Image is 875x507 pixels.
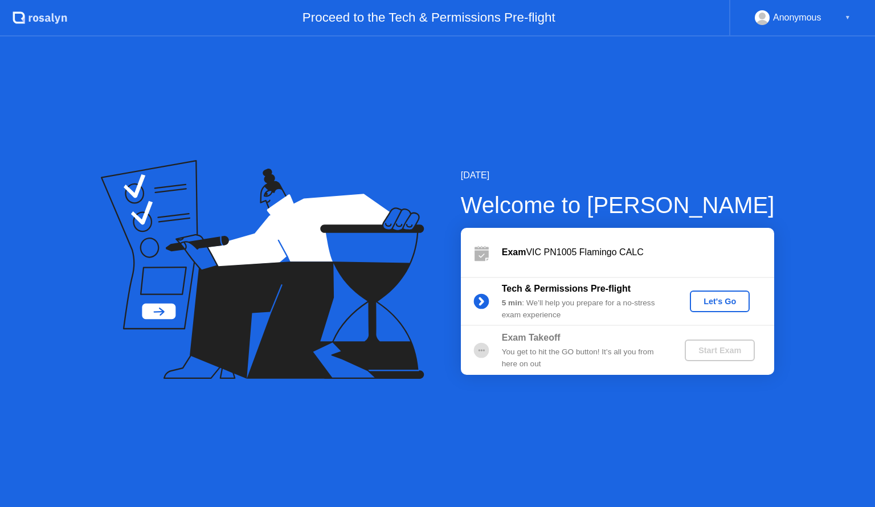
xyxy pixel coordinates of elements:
button: Start Exam [685,340,755,361]
b: Tech & Permissions Pre-flight [502,284,631,293]
b: Exam [502,247,526,257]
div: Start Exam [689,346,750,355]
b: Exam Takeoff [502,333,561,342]
div: Anonymous [773,10,821,25]
div: : We’ll help you prepare for a no-stress exam experience [502,297,666,321]
div: Let's Go [694,297,745,306]
b: 5 min [502,299,522,307]
div: You get to hit the GO button! It’s all you from here on out [502,346,666,370]
div: VIC PN1005 Flamingo CALC [502,246,774,259]
div: Welcome to [PERSON_NAME] [461,188,775,222]
div: ▼ [845,10,851,25]
button: Let's Go [690,291,750,312]
div: [DATE] [461,169,775,182]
